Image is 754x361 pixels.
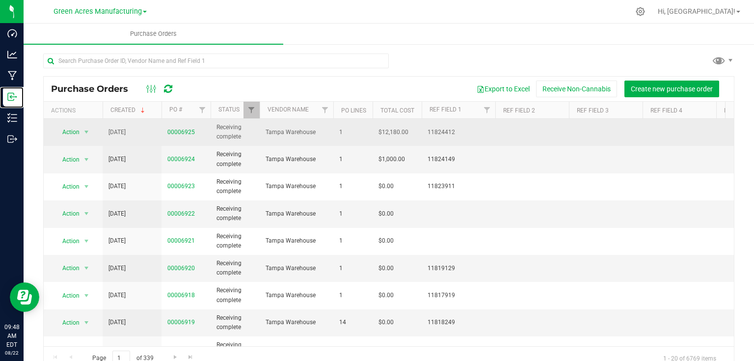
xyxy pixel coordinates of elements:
[10,282,39,312] iframe: Resource center
[81,153,93,167] span: select
[378,236,394,246] span: $0.00
[167,265,195,272] a: 00006920
[167,319,195,326] a: 00006919
[108,345,126,355] span: [DATE]
[339,318,367,327] span: 14
[108,128,126,137] span: [DATE]
[577,107,609,114] a: Ref Field 3
[339,345,367,355] span: 1
[43,54,389,68] input: Search Purchase Order ID, Vendor Name and Ref Field 1
[54,180,80,194] span: Action
[7,71,17,81] inline-svg: Manufacturing
[167,183,195,190] a: 00006923
[110,107,147,113] a: Created
[503,107,535,114] a: Ref Field 2
[108,182,126,191] span: [DATE]
[108,155,126,164] span: [DATE]
[266,128,327,137] span: Tampa Warehouse
[378,128,408,137] span: $12,180.00
[266,236,327,246] span: Tampa Warehouse
[54,289,80,303] span: Action
[216,150,254,168] span: Receiving complete
[378,318,394,327] span: $0.00
[428,128,489,137] span: 11824412
[339,128,367,137] span: 1
[7,50,17,59] inline-svg: Analytics
[268,106,309,113] a: Vendor Name
[428,291,489,300] span: 11817919
[4,349,19,357] p: 08/22
[81,180,93,194] span: select
[167,156,195,163] a: 00006924
[378,155,405,164] span: $1,000.00
[658,7,735,15] span: Hi, [GEOGRAPHIC_DATA]!
[378,209,394,219] span: $0.00
[194,102,211,118] a: Filter
[341,107,366,114] a: PO Lines
[216,123,254,141] span: Receiving complete
[24,24,283,44] a: Purchase Orders
[216,177,254,196] span: Receiving complete
[634,7,646,16] div: Manage settings
[216,340,254,359] span: Receiving complete
[7,113,17,123] inline-svg: Inventory
[7,28,17,38] inline-svg: Dashboard
[108,209,126,219] span: [DATE]
[339,236,367,246] span: 1
[54,343,80,357] span: Action
[216,259,254,278] span: Receiving complete
[81,234,93,248] span: select
[428,155,489,164] span: 11824149
[378,182,394,191] span: $0.00
[108,236,126,246] span: [DATE]
[266,345,327,355] span: Tampa Warehouse
[631,85,713,93] span: Create new purchase order
[167,292,195,299] a: 00006918
[218,106,240,113] a: Status
[339,264,367,273] span: 1
[339,209,367,219] span: 1
[470,81,536,97] button: Export to Excel
[428,182,489,191] span: 11823911
[339,291,367,300] span: 1
[536,81,617,97] button: Receive Non-Cannabis
[428,318,489,327] span: 11818249
[54,125,80,139] span: Action
[167,129,195,136] a: 00006925
[54,261,80,275] span: Action
[7,92,17,102] inline-svg: Inbound
[167,237,195,244] a: 00006921
[51,83,138,94] span: Purchase Orders
[81,125,93,139] span: select
[266,155,327,164] span: Tampa Warehouse
[266,182,327,191] span: Tampa Warehouse
[339,155,367,164] span: 1
[81,316,93,330] span: select
[167,210,195,217] a: 00006922
[339,182,367,191] span: 1
[266,318,327,327] span: Tampa Warehouse
[216,286,254,305] span: Receiving complete
[216,204,254,223] span: Receiving complete
[4,323,19,349] p: 09:48 AM EDT
[216,232,254,250] span: Receiving complete
[117,29,190,38] span: Purchase Orders
[317,102,333,118] a: Filter
[108,291,126,300] span: [DATE]
[650,107,682,114] a: Ref Field 4
[51,107,99,114] div: Actions
[54,207,80,221] span: Action
[378,345,394,355] span: $0.00
[54,7,142,16] span: Green Acres Manufacturing
[108,264,126,273] span: [DATE]
[266,264,327,273] span: Tampa Warehouse
[479,102,495,118] a: Filter
[108,318,126,327] span: [DATE]
[81,343,93,357] span: select
[378,291,394,300] span: $0.00
[380,107,414,114] a: Total Cost
[624,81,719,97] button: Create new purchase order
[81,261,93,275] span: select
[266,209,327,219] span: Tampa Warehouse
[428,264,489,273] span: 11819129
